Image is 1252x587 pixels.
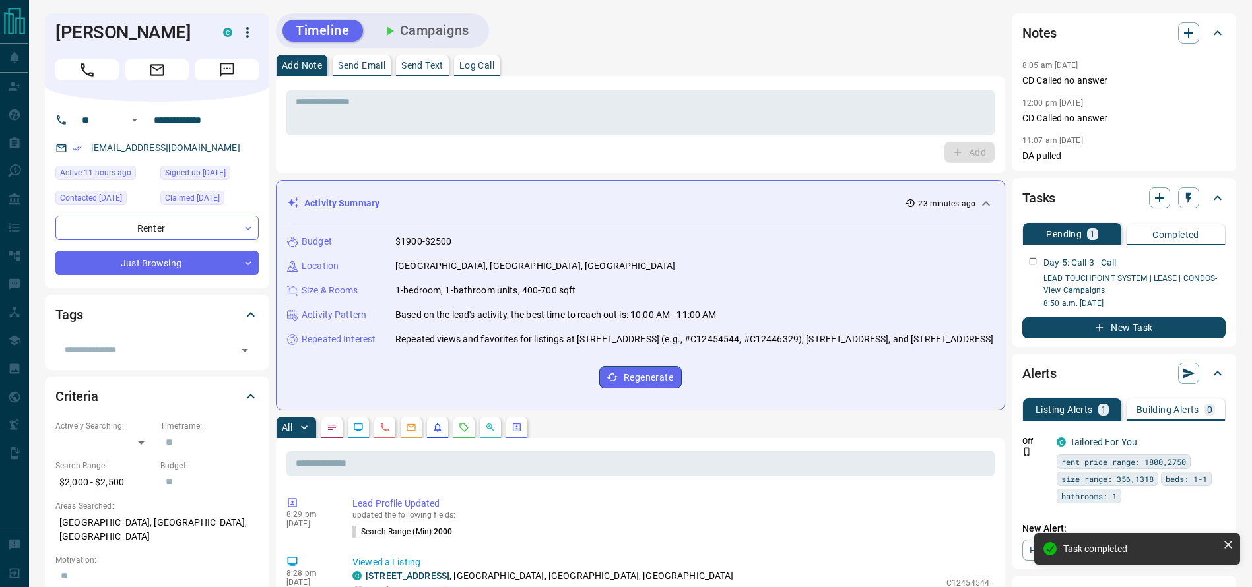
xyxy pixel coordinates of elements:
p: 8:50 a.m. [DATE] [1043,297,1226,309]
p: [DATE] [286,578,333,587]
svg: Push Notification Only [1022,447,1032,456]
p: DA pulled [1022,149,1226,163]
p: 1-bedroom, 1-bathroom units, 400-700 sqft [395,284,576,297]
h2: Alerts [1022,363,1057,384]
button: Timeline [282,20,363,42]
p: 8:05 am [DATE] [1022,61,1078,70]
a: [EMAIL_ADDRESS][DOMAIN_NAME] [91,142,240,153]
p: Add Note [282,61,322,70]
p: Log Call [459,61,494,70]
div: Activity Summary23 minutes ago [287,191,994,216]
p: [DATE] [286,519,333,528]
p: 8:28 pm [286,569,333,578]
span: bathrooms: 1 [1061,489,1117,503]
div: Mon Oct 13 2025 [160,166,259,184]
span: size range: 356,1318 [1061,472,1154,485]
p: Activity Summary [304,197,379,210]
p: [GEOGRAPHIC_DATA], [GEOGRAPHIC_DATA], [GEOGRAPHIC_DATA] [395,259,675,273]
svg: Lead Browsing Activity [353,422,364,433]
p: 23 minutes ago [918,198,975,210]
span: beds: 1-1 [1166,472,1207,485]
p: CD Called no answer [1022,111,1226,125]
a: Property [1022,540,1090,561]
p: Search Range (Min) : [352,526,453,538]
p: Building Alerts [1137,405,1199,414]
span: Message [195,59,259,80]
button: Regenerate [599,366,682,388]
p: All [282,423,292,432]
span: 2000 [434,527,452,536]
svg: Calls [379,422,390,433]
p: 8:29 pm [286,510,333,519]
div: condos.ca [223,28,232,37]
div: condos.ca [352,571,362,580]
p: Activity Pattern [302,308,366,322]
svg: Emails [406,422,416,433]
p: Areas Searched: [55,500,259,512]
div: Renter [55,216,259,240]
svg: Listing Alerts [432,422,443,433]
p: 11:07 am [DATE] [1022,136,1083,145]
span: Active 11 hours ago [60,166,131,179]
p: Actively Searching: [55,420,154,432]
h2: Tags [55,304,82,325]
div: Tue Oct 14 2025 [55,191,154,209]
p: [GEOGRAPHIC_DATA], [GEOGRAPHIC_DATA], [GEOGRAPHIC_DATA] [55,512,259,547]
div: Tags [55,299,259,330]
p: $1900-$2500 [395,235,451,249]
div: Task completed [1063,543,1218,554]
div: condos.ca [1057,437,1066,447]
p: Lead Profile Updated [352,497,989,510]
p: Timeframe: [160,420,259,432]
span: Call [55,59,119,80]
p: 1 [1101,405,1106,414]
svg: Agent Actions [511,422,522,433]
p: Pending [1046,230,1082,239]
button: New Task [1022,317,1226,338]
p: Viewed a Listing [352,555,989,569]
h2: Notes [1022,22,1057,44]
p: , [GEOGRAPHIC_DATA], [GEOGRAPHIC_DATA], [GEOGRAPHIC_DATA] [366,569,734,583]
div: Criteria [55,381,259,412]
h1: [PERSON_NAME] [55,22,203,43]
p: New Alert: [1022,522,1226,536]
div: Just Browsing [55,251,259,275]
p: 0 [1207,405,1212,414]
div: Notes [1022,17,1226,49]
p: Budget: [160,460,259,472]
p: Location [302,259,339,273]
span: rent price range: 1800,2750 [1061,455,1186,468]
svg: Email Verified [73,144,82,153]
p: Completed [1152,230,1199,239]
div: Tue Oct 14 2025 [55,166,154,184]
h2: Tasks [1022,187,1055,208]
div: Alerts [1022,357,1226,389]
p: CD Called no answer [1022,74,1226,88]
a: LEAD TOUCHPOINT SYSTEM | LEASE | CONDOS- View Campaigns [1043,274,1218,295]
p: Off [1022,435,1049,447]
span: Signed up [DATE] [165,166,226,179]
button: Open [236,341,254,359]
button: Campaigns [368,20,482,42]
p: Listing Alerts [1036,405,1093,414]
p: $2,000 - $2,500 [55,472,154,493]
div: Mon Oct 13 2025 [160,191,259,209]
span: Claimed [DATE] [165,191,220,204]
p: updated the following fields: [352,510,989,520]
p: Based on the lead's activity, the best time to reach out is: 10:00 AM - 11:00 AM [395,308,717,322]
p: Day 5: Call 3 - Call [1043,256,1117,270]
p: Motivation: [55,554,259,566]
p: Size & Rooms [302,284,358,297]
svg: Notes [327,422,337,433]
p: Send Email [338,61,385,70]
svg: Requests [459,422,469,433]
p: 1 [1090,230,1095,239]
p: Budget [302,235,332,249]
p: Repeated Interest [302,332,376,346]
svg: Opportunities [485,422,496,433]
p: Repeated views and favorites for listings at [STREET_ADDRESS] (e.g., #C12454544, #C12446329), [ST... [395,332,993,346]
h2: Criteria [55,386,98,407]
p: Search Range: [55,460,154,472]
p: Send Text [401,61,444,70]
span: Email [125,59,189,80]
